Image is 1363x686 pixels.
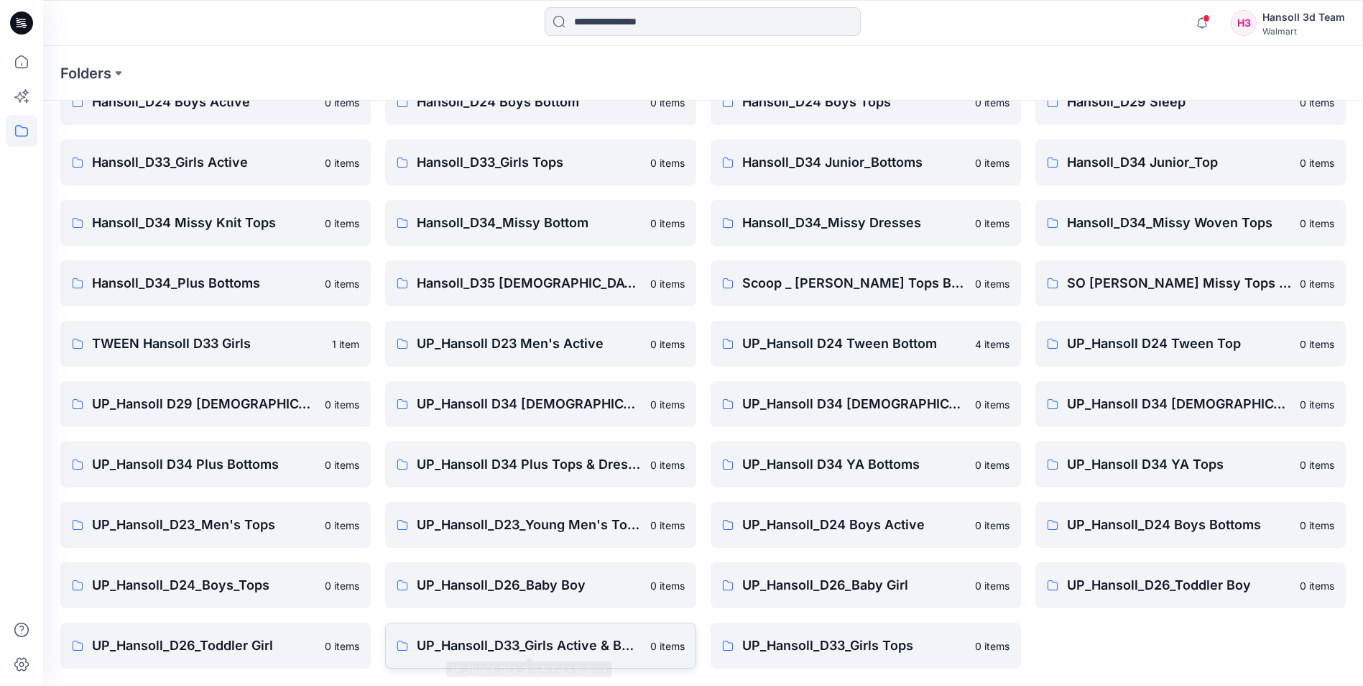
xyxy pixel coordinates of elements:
[417,454,641,475] p: UP_Hansoll D34 Plus Tops & Dresses
[975,457,1009,472] p: 0 items
[60,140,371,186] a: Hansoll_D33_Girls Active0 items
[60,260,371,306] a: Hansoll_D34_Plus Bottoms0 items
[417,92,641,112] p: Hansoll_D24 Boys Bottom
[1300,155,1334,170] p: 0 items
[385,562,696,608] a: UP_Hansoll_D26_Baby Boy0 items
[60,381,371,427] a: UP_Hansoll D29 [DEMOGRAPHIC_DATA] Sleep0 items
[1067,273,1291,293] p: SO [PERSON_NAME] Missy Tops Bottoms Dresses
[975,337,1009,352] p: 4 items
[711,260,1021,306] a: Scoop _ [PERSON_NAME] Tops Bottoms Dresses0 items
[60,63,111,83] a: Folders
[385,260,696,306] a: Hansoll_D35 [DEMOGRAPHIC_DATA] Plus Top & Dresses0 items
[1262,9,1345,26] div: Hansoll 3d Team
[711,321,1021,367] a: UP_Hansoll D24 Tween Bottom4 items
[417,636,641,656] p: UP_Hansoll_D33_Girls Active & Bottoms
[325,518,359,533] p: 0 items
[60,442,371,488] a: UP_Hansoll D34 Plus Bottoms0 items
[385,200,696,246] a: Hansoll_D34_Missy Bottom0 items
[385,502,696,548] a: UP_Hansoll_D23_Young Men's Tops0 items
[325,276,359,291] p: 0 items
[1035,321,1346,367] a: UP_Hansoll D24 Tween Top0 items
[60,200,371,246] a: Hansoll_D34 Missy Knit Tops0 items
[1035,200,1346,246] a: Hansoll_D34_Missy Woven Tops0 items
[975,155,1009,170] p: 0 items
[1300,457,1334,472] p: 0 items
[1067,213,1291,233] p: Hansoll_D34_Missy Woven Tops
[1300,216,1334,231] p: 0 items
[711,442,1021,488] a: UP_Hansoll D34 YA Bottoms0 items
[60,623,371,669] a: UP_Hansoll_D26_Toddler Girl0 items
[1300,578,1334,593] p: 0 items
[325,457,359,472] p: 0 items
[1300,397,1334,412] p: 0 items
[1035,79,1346,125] a: Hansoll_D29 Sleep0 items
[1262,26,1345,37] div: Walmart
[742,213,966,233] p: Hansoll_D34_Missy Dresses
[975,397,1009,412] p: 0 items
[650,639,685,654] p: 0 items
[742,273,966,293] p: Scoop _ [PERSON_NAME] Tops Bottoms Dresses
[711,562,1021,608] a: UP_Hansoll_D26_Baby Girl0 items
[417,213,641,233] p: Hansoll_D34_Missy Bottom
[385,321,696,367] a: UP_Hansoll D23 Men's Active0 items
[650,578,685,593] p: 0 items
[742,515,966,535] p: UP_Hansoll_D24 Boys Active
[385,442,696,488] a: UP_Hansoll D34 Plus Tops & Dresses0 items
[1035,381,1346,427] a: UP_Hansoll D34 [DEMOGRAPHIC_DATA] Knit Tops0 items
[975,578,1009,593] p: 0 items
[385,381,696,427] a: UP_Hansoll D34 [DEMOGRAPHIC_DATA] Bottoms0 items
[711,79,1021,125] a: Hansoll_D24 Boys Tops0 items
[650,216,685,231] p: 0 items
[650,276,685,291] p: 0 items
[711,140,1021,186] a: Hansoll_D34 Junior_Bottoms0 items
[650,397,685,412] p: 0 items
[1067,394,1291,414] p: UP_Hansoll D34 [DEMOGRAPHIC_DATA] Knit Tops
[92,515,316,535] p: UP_Hansoll_D23_Men's Tops
[742,454,966,475] p: UP_Hansoll D34 YA Bottoms
[325,216,359,231] p: 0 items
[742,334,966,354] p: UP_Hansoll D24 Tween Bottom
[650,155,685,170] p: 0 items
[650,518,685,533] p: 0 items
[742,152,966,173] p: Hansoll_D34 Junior_Bottoms
[650,95,685,110] p: 0 items
[385,623,696,669] a: UP_Hansoll_D33_Girls Active & Bottoms0 items
[417,152,641,173] p: Hansoll_D33_Girls Tops
[1035,260,1346,306] a: SO [PERSON_NAME] Missy Tops Bottoms Dresses0 items
[975,518,1009,533] p: 0 items
[1067,575,1291,595] p: UP_Hansoll_D26_Toddler Boy
[1231,10,1257,36] div: H3
[1035,442,1346,488] a: UP_Hansoll D34 YA Tops0 items
[975,276,1009,291] p: 0 items
[417,575,641,595] p: UP_Hansoll_D26_Baby Boy
[711,502,1021,548] a: UP_Hansoll_D24 Boys Active0 items
[742,575,966,595] p: UP_Hansoll_D26_Baby Girl
[92,394,316,414] p: UP_Hansoll D29 [DEMOGRAPHIC_DATA] Sleep
[650,457,685,472] p: 0 items
[92,575,316,595] p: UP_Hansoll_D24_Boys_Tops
[650,337,685,352] p: 0 items
[92,636,316,656] p: UP_Hansoll_D26_Toddler Girl
[60,562,371,608] a: UP_Hansoll_D24_Boys_Tops0 items
[975,639,1009,654] p: 0 items
[332,337,359,352] p: 1 item
[1035,502,1346,548] a: UP_Hansoll_D24 Boys Bottoms0 items
[385,79,696,125] a: Hansoll_D24 Boys Bottom0 items
[60,79,371,125] a: Hansoll_D24 Boys Active0 items
[742,394,966,414] p: UP_Hansoll D34 [DEMOGRAPHIC_DATA] Dresses
[975,95,1009,110] p: 0 items
[325,397,359,412] p: 0 items
[1035,562,1346,608] a: UP_Hansoll_D26_Toddler Boy0 items
[1035,140,1346,186] a: Hansoll_D34 Junior_Top0 items
[417,515,641,535] p: UP_Hansoll_D23_Young Men's Tops
[742,636,966,656] p: UP_Hansoll_D33_Girls Tops
[1067,515,1291,535] p: UP_Hansoll_D24 Boys Bottoms
[417,394,641,414] p: UP_Hansoll D34 [DEMOGRAPHIC_DATA] Bottoms
[417,334,641,354] p: UP_Hansoll D23 Men's Active
[1067,454,1291,475] p: UP_Hansoll D34 YA Tops
[92,273,316,293] p: Hansoll_D34_Plus Bottoms
[60,502,371,548] a: UP_Hansoll_D23_Men's Tops0 items
[975,216,1009,231] p: 0 items
[92,152,316,173] p: Hansoll_D33_Girls Active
